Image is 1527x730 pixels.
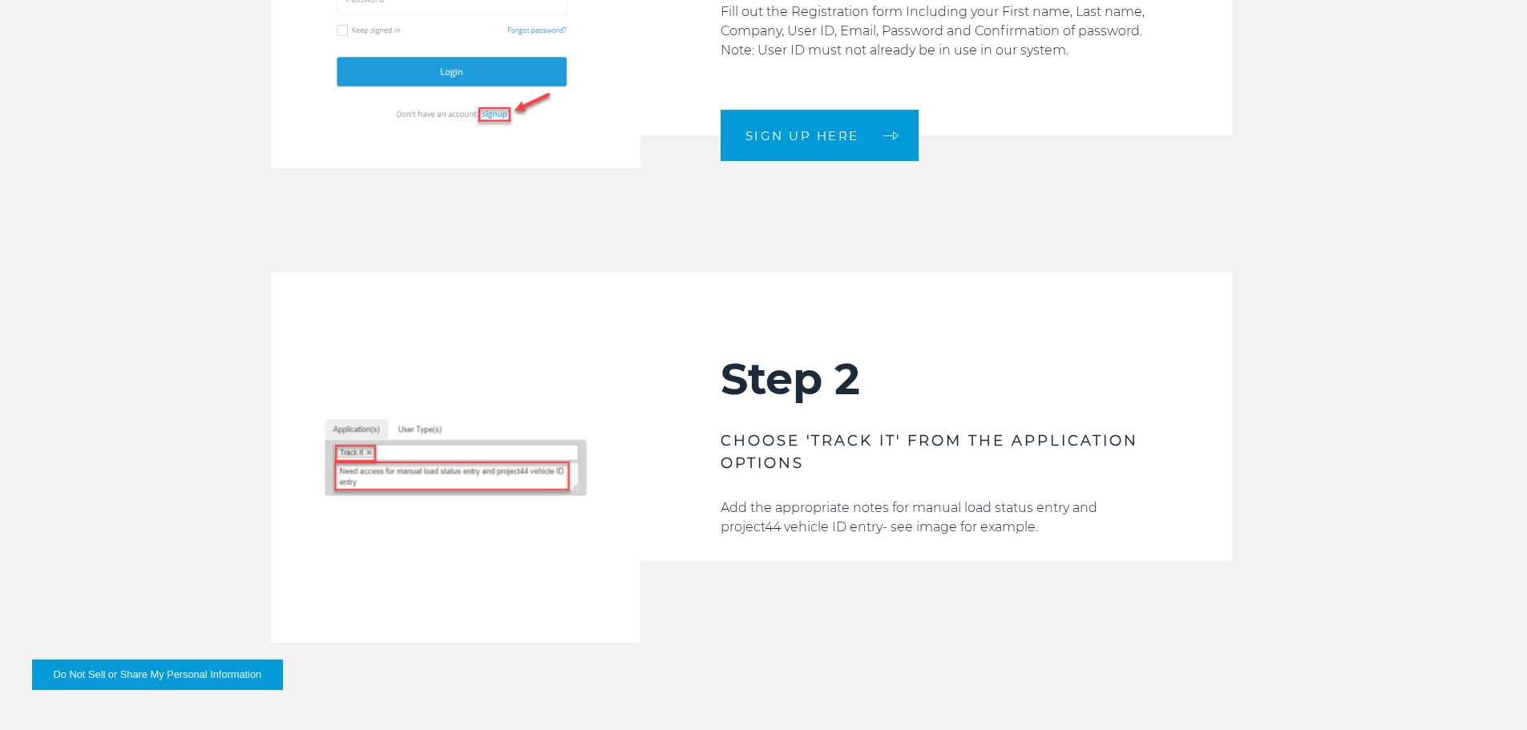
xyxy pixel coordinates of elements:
h3: CHOOSE 'TRACK IT' FROM THE APPLICATION OPTIONS [721,430,1152,474]
span: SIGN UP HERE [745,130,859,142]
a: SIGN UP HERE arrow arrow [721,110,919,161]
button: Do Not Sell or Share My Personal Information [32,659,283,690]
p: Fill out the Registration form Including your First name, Last name, Company, User ID, Email, Pas... [721,2,1152,60]
h2: Step 2 [721,353,1152,405]
p: Add the appropriate notes for manual load status entry and project44 vehicle ID entry- see image ... [721,498,1152,537]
